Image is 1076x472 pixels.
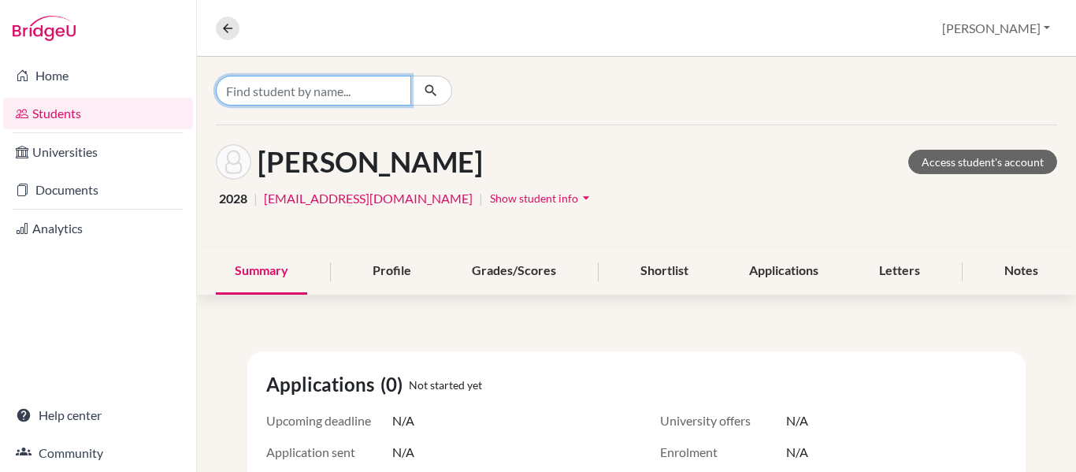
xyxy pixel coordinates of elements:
span: Applications [266,370,380,399]
a: Documents [3,174,193,206]
span: N/A [786,443,808,462]
span: Application sent [266,443,392,462]
span: N/A [786,411,808,430]
button: Show student infoarrow_drop_down [489,186,595,210]
span: N/A [392,443,414,462]
i: arrow_drop_down [578,190,594,206]
div: Grades/Scores [453,248,575,295]
div: Letters [860,248,939,295]
a: [EMAIL_ADDRESS][DOMAIN_NAME] [264,189,473,208]
img: Bridge-U [13,16,76,41]
span: | [479,189,483,208]
div: Summary [216,248,307,295]
h1: [PERSON_NAME] [258,145,483,179]
span: N/A [392,411,414,430]
a: Universities [3,136,193,168]
span: Not started yet [409,377,482,393]
span: Show student info [490,191,578,205]
div: Applications [730,248,837,295]
span: Upcoming deadline [266,411,392,430]
div: Profile [354,248,430,295]
a: Analytics [3,213,193,244]
a: Community [3,437,193,469]
div: Shortlist [621,248,707,295]
a: Students [3,98,193,129]
a: Home [3,60,193,91]
a: Help center [3,400,193,431]
span: University offers [660,411,786,430]
span: | [254,189,258,208]
input: Find student by name... [216,76,411,106]
img: Valentinna Serra's avatar [216,144,251,180]
span: Enrolment [660,443,786,462]
div: Notes [985,248,1057,295]
a: Access student's account [908,150,1057,174]
button: [PERSON_NAME] [935,13,1057,43]
span: (0) [380,370,409,399]
span: 2028 [219,189,247,208]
